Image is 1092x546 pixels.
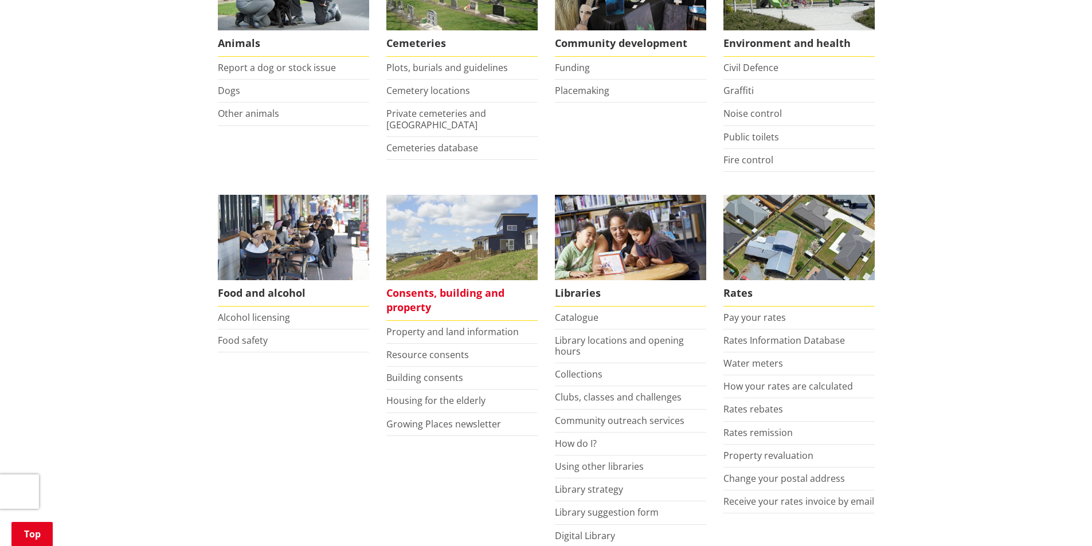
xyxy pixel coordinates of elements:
[555,30,706,57] span: Community development
[555,483,623,496] a: Library strategy
[386,61,508,74] a: Plots, burials and guidelines
[723,357,783,370] a: Water meters
[386,84,470,97] a: Cemetery locations
[386,107,486,131] a: Private cemeteries and [GEOGRAPHIC_DATA]
[723,495,874,508] a: Receive your rates invoice by email
[723,195,875,280] img: Rates-thumbnail
[386,195,538,280] img: Land and property thumbnail
[723,107,782,120] a: Noise control
[723,311,786,324] a: Pay your rates
[218,280,369,307] span: Food and alcohol
[723,195,875,307] a: Pay your rates online Rates
[218,195,369,280] img: Food and Alcohol in the Waikato
[555,460,644,473] a: Using other libraries
[218,195,369,307] a: Food and Alcohol in the Waikato Food and alcohol
[386,348,469,361] a: Resource consents
[555,334,684,358] a: Library locations and opening hours
[386,325,519,338] a: Property and land information
[386,195,538,321] a: New Pokeno housing development Consents, building and property
[555,61,590,74] a: Funding
[386,142,478,154] a: Cemeteries database
[218,30,369,57] span: Animals
[386,418,501,430] a: Growing Places newsletter
[555,311,598,324] a: Catalogue
[555,195,706,307] a: Library membership is free to everyone who lives in the Waikato district. Libraries
[555,195,706,280] img: Waikato District Council libraries
[723,449,813,462] a: Property revaluation
[723,334,845,347] a: Rates Information Database
[555,437,597,450] a: How do I?
[386,280,538,321] span: Consents, building and property
[218,84,240,97] a: Dogs
[723,472,845,485] a: Change your postal address
[723,154,773,166] a: Fire control
[218,61,336,74] a: Report a dog or stock issue
[555,391,682,403] a: Clubs, classes and challenges
[555,280,706,307] span: Libraries
[723,426,793,439] a: Rates remission
[555,368,602,380] a: Collections
[555,529,615,542] a: Digital Library
[723,380,853,392] a: How your rates are calculated
[723,403,783,415] a: Rates rebates
[723,61,778,74] a: Civil Defence
[555,506,659,518] a: Library suggestion form
[555,414,684,427] a: Community outreach services
[386,394,486,407] a: Housing for the elderly
[218,107,279,120] a: Other animals
[218,334,268,347] a: Food safety
[386,371,463,384] a: Building consents
[1039,498,1081,539] iframe: Messenger Launcher
[723,30,875,57] span: Environment and health
[386,30,538,57] span: Cemeteries
[723,131,779,143] a: Public toilets
[218,311,290,324] a: Alcohol licensing
[11,522,53,546] a: Top
[723,280,875,307] span: Rates
[723,84,754,97] a: Graffiti
[555,84,609,97] a: Placemaking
